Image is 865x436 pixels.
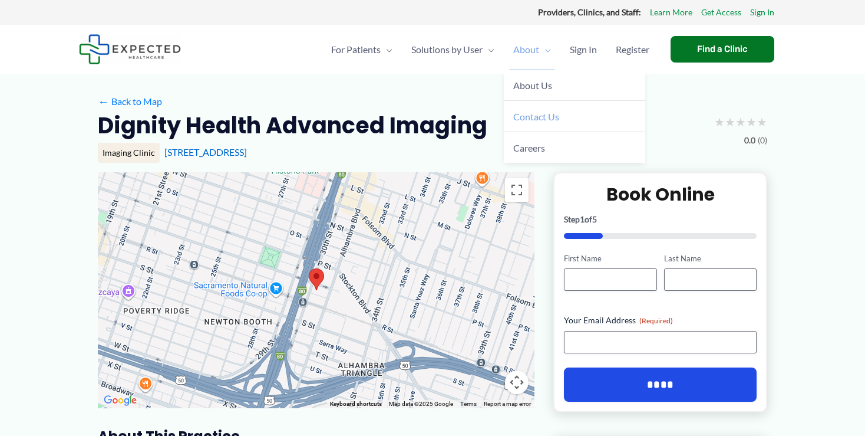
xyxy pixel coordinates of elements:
[671,36,774,63] a: Find a Clinic
[564,183,757,206] h2: Book Online
[606,29,659,70] a: Register
[714,111,725,133] span: ★
[758,133,767,148] span: (0)
[505,371,529,394] button: Map camera controls
[538,7,641,17] strong: Providers, Clinics, and Staff:
[98,93,162,110] a: ←Back to Map
[381,29,392,70] span: Menu Toggle
[513,111,559,122] span: Contact Us
[98,96,109,107] span: ←
[79,34,181,64] img: Expected Healthcare Logo - side, dark font, small
[580,214,585,224] span: 1
[750,5,774,20] a: Sign In
[513,29,539,70] span: About
[331,29,381,70] span: For Patients
[505,178,529,202] button: Toggle fullscreen view
[98,111,487,140] h2: Dignity Health Advanced Imaging
[757,111,767,133] span: ★
[101,393,140,408] img: Google
[664,253,757,264] label: Last Name
[650,5,692,20] a: Learn More
[639,316,673,325] span: (Required)
[330,400,382,408] button: Keyboard shortcuts
[322,29,659,70] nav: Primary Site Navigation
[101,393,140,408] a: Open this area in Google Maps (opens a new window)
[735,111,746,133] span: ★
[564,253,656,264] label: First Name
[564,215,757,224] p: Step of
[504,29,560,70] a: AboutMenu Toggle
[744,133,755,148] span: 0.0
[411,29,483,70] span: Solutions by User
[402,29,504,70] a: Solutions by UserMenu Toggle
[616,29,649,70] span: Register
[560,29,606,70] a: Sign In
[504,70,645,101] a: About Us
[504,101,645,132] a: Contact Us
[460,401,477,407] a: Terms (opens in new tab)
[725,111,735,133] span: ★
[513,142,545,153] span: Careers
[592,214,597,224] span: 5
[483,29,494,70] span: Menu Toggle
[322,29,402,70] a: For PatientsMenu Toggle
[701,5,741,20] a: Get Access
[164,146,247,158] a: [STREET_ADDRESS]
[513,80,552,91] span: About Us
[570,29,597,70] span: Sign In
[539,29,551,70] span: Menu Toggle
[389,401,453,407] span: Map data ©2025 Google
[504,132,645,163] a: Careers
[564,314,757,326] label: Your Email Address
[98,143,160,163] div: Imaging Clinic
[484,401,531,407] a: Report a map error
[746,111,757,133] span: ★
